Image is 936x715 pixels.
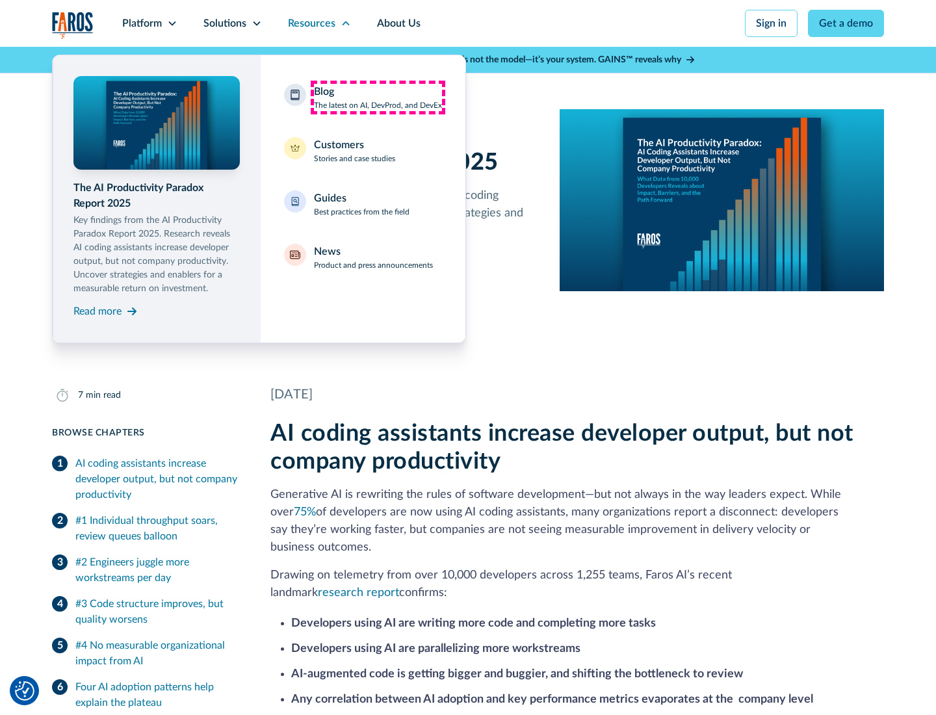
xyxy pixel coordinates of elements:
[288,16,335,31] div: Resources
[86,389,121,402] div: min read
[52,508,239,549] a: #1 Individual throughput soars, review queues balloon
[75,638,239,669] div: #4 No measurable organizational impact from AI
[73,214,240,296] p: Key findings from the AI Productivity Paradox Report 2025. Research reveals AI coding assistants ...
[291,694,813,705] strong: Any correlation between AI adoption and key performance metrics evaporates at the company level
[294,506,316,518] a: 75%
[314,153,395,164] p: Stories and case studies
[276,183,450,226] a: GuidesBest practices from the field
[52,591,239,632] a: #3 Code structure improves, but quality worsens
[75,679,239,710] div: Four AI adoption patterns help explain the plateau
[52,450,239,508] a: AI coding assistants increase developer output, but not company productivity
[276,129,450,172] a: CustomersStories and case studies
[270,567,884,602] p: Drawing on telemetry from over 10,000 developers across 1,255 teams, Faros AI’s recent landmark c...
[122,16,162,31] div: Platform
[314,244,341,259] div: News
[291,643,580,655] strong: Developers using AI are parallelizing more workstreams
[15,681,34,701] button: Cookie Settings
[276,236,450,279] a: NewsProduct and press announcements
[314,190,346,206] div: Guides
[314,137,364,153] div: Customers
[270,385,884,404] div: [DATE]
[52,47,884,343] nav: Resources
[318,587,399,599] a: research report
[314,259,433,271] p: Product and press announcements
[75,513,239,544] div: #1 Individual throughput soars, review queues balloon
[52,426,239,440] div: Browse Chapters
[270,420,884,476] h2: AI coding assistants increase developer output, but not company productivity
[78,389,83,402] div: 7
[15,681,34,701] img: Revisit consent button
[203,16,246,31] div: Solutions
[75,456,239,502] div: AI coding assistants increase developer output, but not company productivity
[73,76,240,322] a: The AI Productivity Paradox Report 2025Key findings from the AI Productivity Paradox Report 2025....
[314,99,442,111] p: The latest on AI, DevProd, and DevEx
[314,84,334,99] div: Blog
[745,10,798,37] a: Sign in
[75,554,239,586] div: #2 Engineers juggle more workstreams per day
[314,206,409,218] p: Best practices from the field
[52,12,94,38] a: home
[291,617,656,629] strong: Developers using AI are writing more code and completing more tasks
[75,596,239,627] div: #3 Code structure improves, but quality worsens
[808,10,884,37] a: Get a demo
[291,668,743,680] strong: AI-augmented code is getting bigger and buggier, and shifting the bottleneck to review
[276,76,450,119] a: BlogThe latest on AI, DevProd, and DevEx
[73,304,122,319] div: Read more
[73,180,240,211] div: The AI Productivity Paradox Report 2025
[52,632,239,674] a: #4 No measurable organizational impact from AI
[52,12,94,38] img: Logo of the analytics and reporting company Faros.
[52,549,239,591] a: #2 Engineers juggle more workstreams per day
[270,486,884,556] p: Generative AI is rewriting the rules of software development—but not always in the way leaders ex...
